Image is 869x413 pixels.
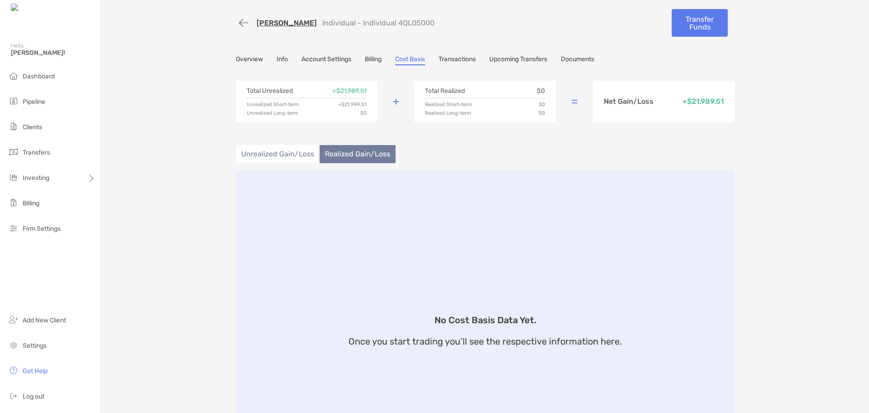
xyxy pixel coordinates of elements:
[439,55,476,65] a: Transactions
[11,49,95,57] span: [PERSON_NAME]!
[360,111,367,116] p: $0
[23,225,61,233] span: Firm Settings
[8,70,19,81] img: dashboard icon
[489,55,547,65] a: Upcoming Transfers
[537,88,545,94] p: $0
[440,242,530,304] img: basis report
[23,393,44,400] span: Log out
[23,149,50,156] span: Transfers
[8,121,19,132] img: clients icon
[301,55,351,65] a: Account Settings
[247,111,298,116] p: Unrealized Long-term
[683,98,724,105] p: + $21,989.51
[672,9,728,37] a: Transfer Funds
[332,88,367,94] p: + $21,989.51
[8,223,19,233] img: firm-settings icon
[23,98,45,106] span: Pipeline
[23,123,42,131] span: Clients
[23,73,55,80] span: Dashboard
[425,111,471,116] p: Realized Long-term
[349,336,622,347] p: Once you start trading you’ll see the respective information here.
[320,145,396,163] li: Realized Gain/Loss
[8,390,19,401] img: logout icon
[8,96,19,107] img: pipeline icon
[11,4,49,12] img: Zoe Logo
[8,365,19,376] img: get-help icon
[247,88,293,94] p: Total Unrealized
[8,314,19,325] img: add_new_client icon
[395,55,425,65] a: Cost Basis
[247,102,299,107] p: Unrealized Short-term
[8,197,19,208] img: billing icon
[23,316,66,324] span: Add New Client
[23,342,47,350] span: Settings
[8,340,19,350] img: settings icon
[338,102,367,107] p: + $21,989.51
[561,55,594,65] a: Documents
[322,19,434,27] p: Individual - Individual 4QL05000
[425,102,472,107] p: Realized Short-term
[8,172,19,183] img: investing icon
[23,174,49,182] span: Investing
[365,55,382,65] a: Billing
[425,88,465,94] p: Total Realized
[277,55,288,65] a: Info
[257,19,317,27] a: [PERSON_NAME]
[236,55,263,65] a: Overview
[8,146,19,157] img: transfers icon
[434,315,536,326] h4: No Cost Basis Data Yet.
[23,199,39,207] span: Billing
[23,367,48,375] span: Get Help
[236,145,320,163] li: Unrealized Gain/Loss
[539,102,545,107] p: $0
[539,111,545,116] p: $0
[604,98,654,105] p: Net Gain/Loss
